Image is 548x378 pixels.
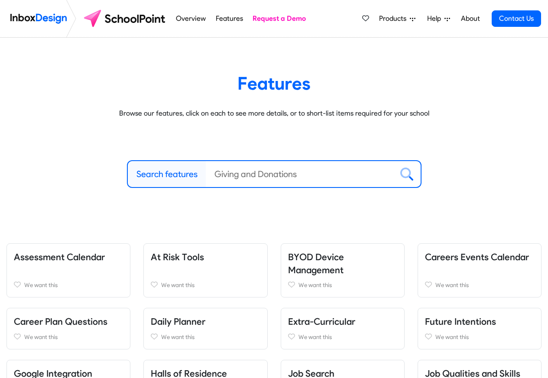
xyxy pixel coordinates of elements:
a: We want this [14,280,123,290]
a: We want this [14,332,123,342]
div: Careers Events Calendar [411,243,548,297]
div: Daily Planner [137,308,274,349]
a: Assessment Calendar [14,252,105,262]
p: Browse our features, click on each to see more details, or to short-list items required for your ... [13,108,535,119]
a: We want this [151,280,260,290]
a: Overview [174,10,208,27]
a: Features [213,10,245,27]
a: Daily Planner [151,316,205,327]
a: We want this [288,280,397,290]
a: BYOD Device Management [288,252,344,275]
a: Extra-Curricular [288,316,355,327]
input: Giving and Donations [206,161,393,187]
a: Career Plan Questions [14,316,107,327]
span: We want this [24,333,58,340]
span: Help [427,13,444,24]
span: We want this [24,281,58,288]
div: Extra-Curricular [274,308,411,349]
div: At Risk Tools [137,243,274,297]
heading: Features [13,72,535,94]
span: We want this [161,333,195,340]
a: We want this [288,332,397,342]
span: We want this [161,281,195,288]
a: Help [424,10,454,27]
a: About [458,10,482,27]
span: We want this [298,333,332,340]
label: Search features [136,168,198,181]
span: We want this [298,281,332,288]
img: schoolpoint logo [80,8,171,29]
div: Future Intentions [411,308,548,349]
a: We want this [425,332,534,342]
a: At Risk Tools [151,252,204,262]
a: Future Intentions [425,316,496,327]
a: Contact Us [492,10,541,27]
a: Request a Demo [250,10,308,27]
div: BYOD Device Management [274,243,411,297]
a: Products [376,10,419,27]
a: We want this [425,280,534,290]
span: We want this [435,281,469,288]
a: We want this [151,332,260,342]
a: Careers Events Calendar [425,252,529,262]
span: Products [379,13,410,24]
span: We want this [435,333,469,340]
